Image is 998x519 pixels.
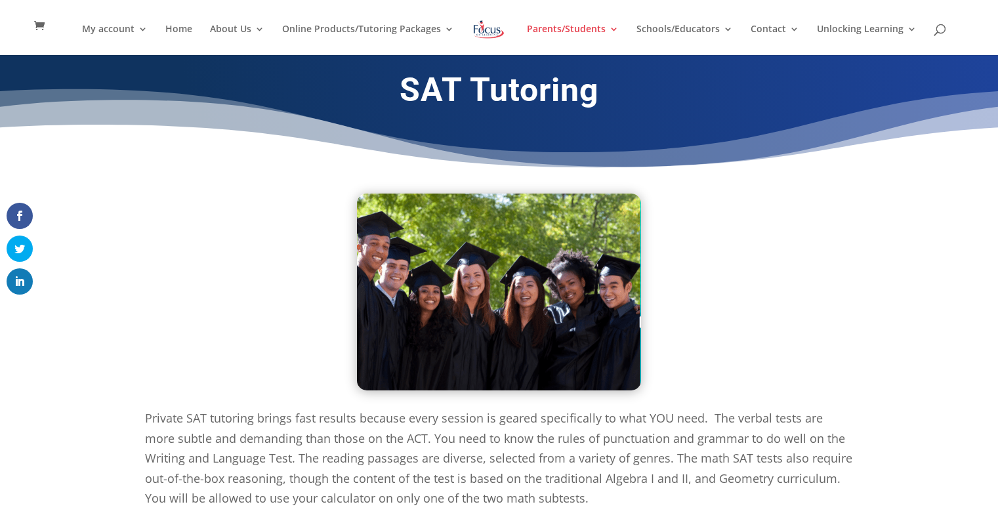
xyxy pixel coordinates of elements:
[817,24,917,55] a: Unlocking Learning
[751,24,799,55] a: Contact
[145,70,854,116] h1: SAT Tutoring
[357,194,641,390] img: Screen Shot 2020-09-04 at 4.55.42 PM
[82,24,148,55] a: My account
[636,24,733,55] a: Schools/Educators
[527,24,619,55] a: Parents/Students
[472,18,506,41] img: Focus on Learning
[165,24,192,55] a: Home
[210,24,264,55] a: About Us
[282,24,454,55] a: Online Products/Tutoring Packages
[145,410,852,506] span: Private SAT tutoring brings fast results because every session is geared specifically to what YOU...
